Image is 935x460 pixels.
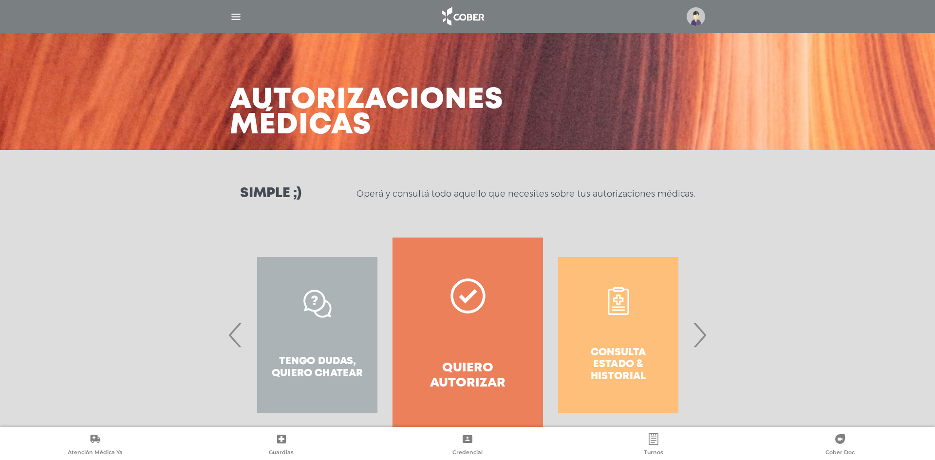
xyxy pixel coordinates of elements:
span: Credencial [452,449,483,458]
a: Credencial [374,433,561,458]
a: Cober Doc [747,433,933,458]
img: profile-placeholder.svg [687,7,705,26]
a: Quiero autorizar [393,238,543,432]
span: Guardias [269,449,294,458]
p: Operá y consultá todo aquello que necesites sobre tus autorizaciones médicas. [356,188,695,200]
span: Atención Médica Ya [68,449,123,458]
span: Cober Doc [825,449,855,458]
a: Atención Médica Ya [2,433,188,458]
img: logo_cober_home-white.png [437,5,488,28]
a: Turnos [561,433,747,458]
h3: Autorizaciones médicas [230,88,504,138]
span: Previous [226,309,245,361]
a: Guardias [188,433,374,458]
span: Next [690,309,709,361]
img: Cober_menu-lines-white.svg [230,11,242,23]
h4: Quiero autorizar [410,361,525,391]
span: Turnos [644,449,663,458]
h3: Simple ;) [240,187,301,201]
